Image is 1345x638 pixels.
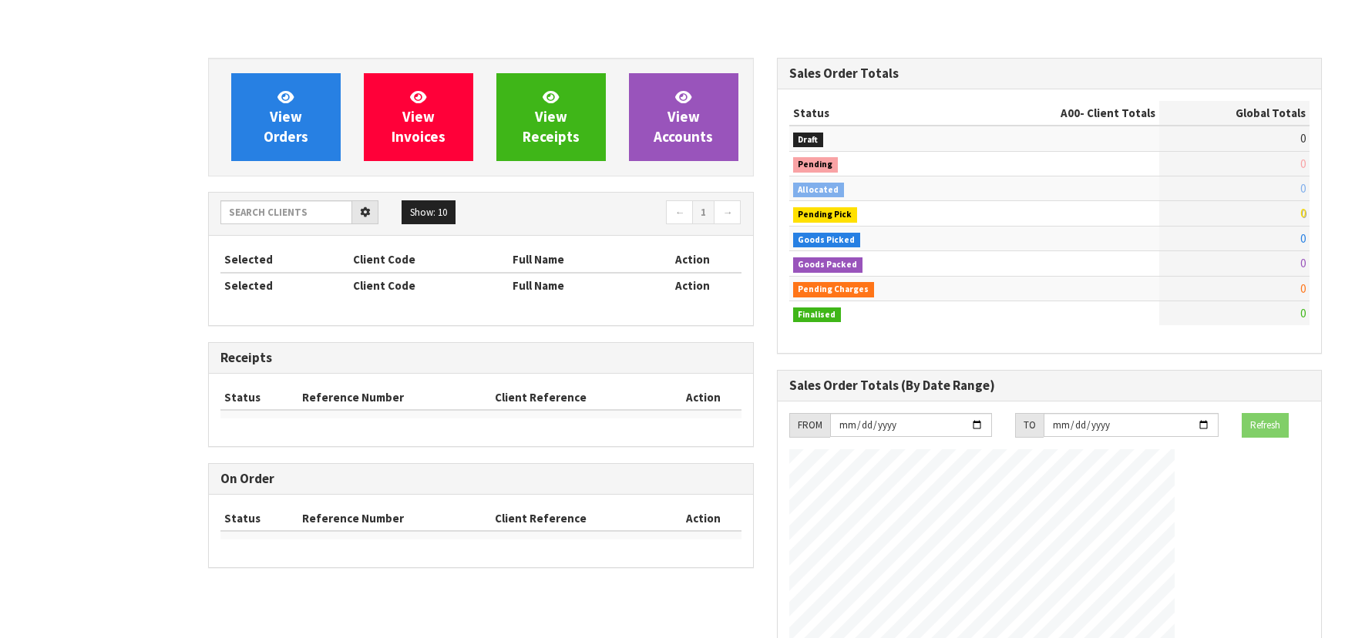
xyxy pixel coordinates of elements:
a: ← [666,200,693,225]
th: Client Code [349,273,509,297]
span: View Receipts [523,88,580,146]
div: FROM [789,413,830,438]
th: Full Name [509,273,644,297]
span: View Orders [264,88,308,146]
a: ViewInvoices [364,73,473,161]
th: - Client Totals [961,101,1159,126]
span: 0 [1300,206,1306,220]
h3: On Order [220,472,741,486]
th: Status [220,506,298,531]
a: ViewOrders [231,73,341,161]
th: Selected [220,273,349,297]
span: 0 [1300,281,1306,296]
th: Action [644,247,741,272]
th: Action [666,385,741,410]
span: Goods Packed [793,257,863,273]
span: Finalised [793,307,842,323]
a: ViewAccounts [629,73,738,161]
th: Reference Number [298,385,491,410]
th: Client Reference [491,385,667,410]
th: Selected [220,247,349,272]
a: → [714,200,741,225]
span: View Invoices [392,88,446,146]
h3: Receipts [220,351,741,365]
th: Action [644,273,741,297]
th: Reference Number [298,506,491,531]
span: Pending Charges [793,282,875,297]
th: Global Totals [1159,101,1310,126]
button: Show: 10 [402,200,456,225]
span: 0 [1300,306,1306,321]
th: Client Reference [491,506,667,531]
span: Draft [793,133,824,148]
th: Client Code [349,247,509,272]
span: Pending [793,157,839,173]
a: 1 [692,200,715,225]
span: 0 [1300,131,1306,146]
button: Refresh [1242,413,1289,438]
nav: Page navigation [493,200,741,227]
div: TO [1015,413,1044,438]
span: 0 [1300,156,1306,171]
span: 0 [1300,231,1306,246]
th: Action [666,506,741,531]
span: View Accounts [654,88,713,146]
th: Status [220,385,298,410]
span: Pending Pick [793,207,858,223]
span: A00 [1061,106,1080,120]
span: Allocated [793,183,845,198]
span: 0 [1300,256,1306,270]
span: 0 [1300,181,1306,196]
a: ViewReceipts [496,73,606,161]
h3: Sales Order Totals [789,66,1310,81]
input: Search clients [220,200,352,224]
th: Status [789,101,961,126]
th: Full Name [509,247,644,272]
h3: Sales Order Totals (By Date Range) [789,378,1310,393]
span: Goods Picked [793,233,861,248]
